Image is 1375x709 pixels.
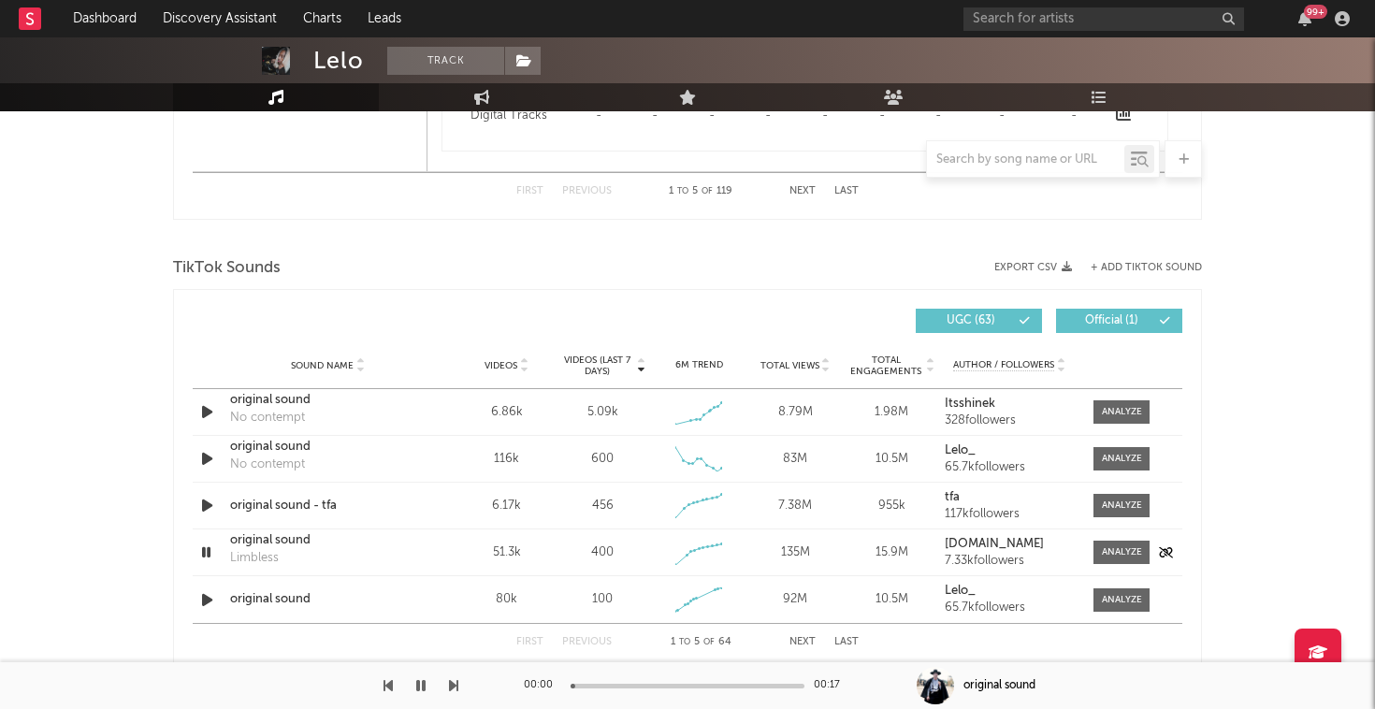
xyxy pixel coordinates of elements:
[848,543,935,562] div: 15.9M
[834,637,859,647] button: Last
[945,585,976,597] strong: Lelo_
[574,107,622,125] div: -
[994,262,1072,273] button: Export CSV
[963,677,1035,694] div: original sound
[516,637,543,647] button: First
[1072,263,1202,273] button: + Add TikTok Sound
[173,257,281,280] span: TikTok Sounds
[945,601,1075,615] div: 65.7k followers
[591,543,614,562] div: 400
[463,590,550,609] div: 80k
[313,47,364,75] div: Lelo
[789,637,816,647] button: Next
[1041,107,1107,125] div: -
[524,674,561,697] div: 00:00
[945,444,976,456] strong: Lelo_
[562,637,612,647] button: Previous
[945,444,1075,457] a: Lelo_
[945,414,1075,427] div: 328 followers
[679,638,690,646] span: to
[230,456,305,474] div: No contempt
[559,354,635,377] span: Videos (last 7 days)
[592,590,613,609] div: 100
[945,555,1075,568] div: 7.33k followers
[463,543,550,562] div: 51.3k
[649,631,752,654] div: 1 5 64
[916,309,1042,333] button: UGC(63)
[752,403,839,422] div: 8.79M
[945,398,1075,411] a: Itsshinek
[858,107,905,125] div: -
[463,497,550,515] div: 6.17k
[848,450,935,469] div: 10.5M
[945,491,960,503] strong: tfa
[230,497,426,515] a: original sound - tfa
[1068,315,1154,326] span: Official ( 1 )
[963,7,1244,31] input: Search for artists
[848,403,935,422] div: 1.98M
[848,354,924,377] span: Total Engagements
[230,438,426,456] a: original sound
[591,450,614,469] div: 600
[927,152,1124,167] input: Search by song name or URL
[1298,11,1311,26] button: 99+
[592,497,614,515] div: 456
[230,391,426,410] a: original sound
[688,107,736,125] div: -
[752,543,839,562] div: 135M
[649,181,752,203] div: 1 5 119
[702,187,713,195] span: of
[971,107,1032,125] div: -
[752,497,839,515] div: 7.38M
[230,409,305,427] div: No contempt
[953,359,1054,371] span: Author / Followers
[814,674,851,697] div: 00:17
[1304,5,1327,19] div: 99 +
[1056,309,1182,333] button: Official(1)
[789,186,816,196] button: Next
[485,360,517,371] span: Videos
[848,497,935,515] div: 955k
[928,315,1014,326] span: UGC ( 63 )
[463,450,550,469] div: 116k
[587,403,618,422] div: 5.09k
[230,531,426,550] a: original sound
[945,538,1075,551] a: [DOMAIN_NAME]
[752,450,839,469] div: 83M
[945,585,1075,598] a: Lelo_
[834,186,859,196] button: Last
[745,107,792,125] div: -
[470,107,565,125] div: Digital Tracks
[562,186,612,196] button: Previous
[516,186,543,196] button: First
[1091,263,1202,273] button: + Add TikTok Sound
[291,360,354,371] span: Sound Name
[387,47,504,75] button: Track
[945,398,995,410] strong: Itsshinek
[230,590,426,609] a: original sound
[703,638,715,646] span: of
[915,107,962,125] div: -
[752,590,839,609] div: 92M
[631,107,679,125] div: -
[945,461,1075,474] div: 65.7k followers
[677,187,688,195] span: to
[802,107,849,125] div: -
[656,358,743,372] div: 6M Trend
[945,508,1075,521] div: 117k followers
[230,549,279,568] div: Limbless
[463,403,550,422] div: 6.86k
[848,590,935,609] div: 10.5M
[760,360,819,371] span: Total Views
[945,538,1044,550] strong: [DOMAIN_NAME]
[945,491,1075,504] a: tfa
